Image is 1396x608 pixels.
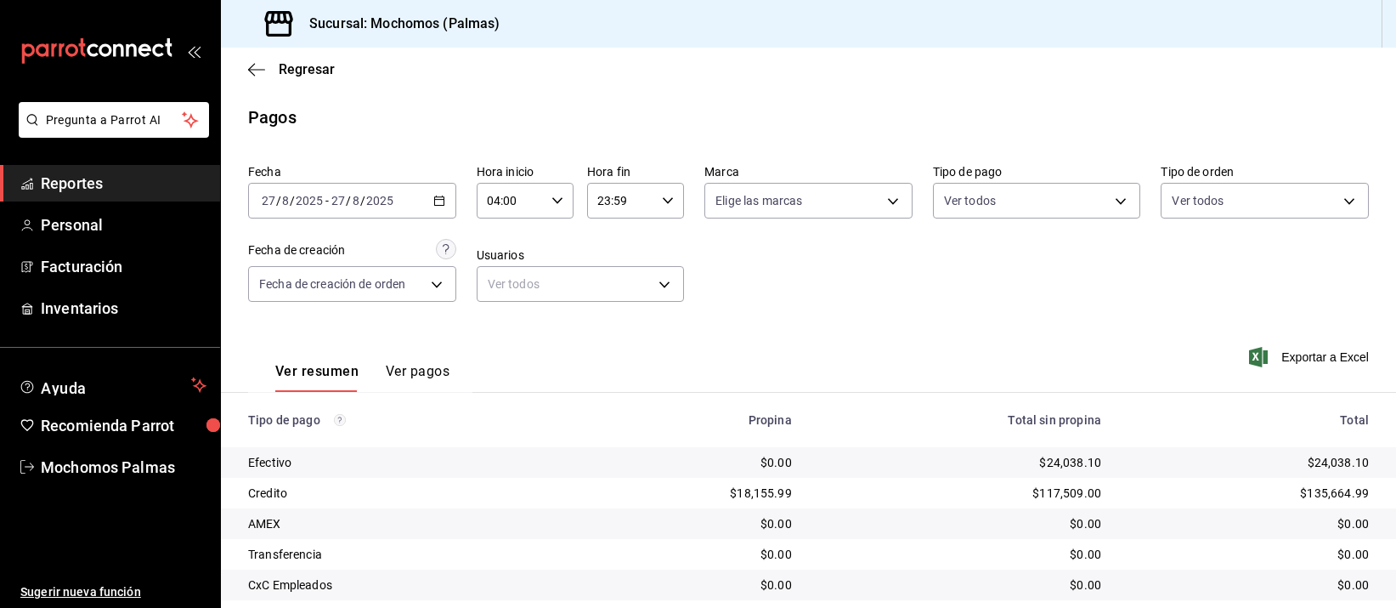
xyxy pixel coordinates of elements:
[41,414,206,437] span: Recomienda Parrot
[295,194,324,207] input: ----
[365,194,394,207] input: ----
[591,454,792,471] div: $0.00
[41,255,206,278] span: Facturación
[1128,515,1369,532] div: $0.00
[1128,485,1369,502] div: $135,664.99
[248,515,563,532] div: AMEX
[346,194,351,207] span: /
[944,192,996,209] span: Ver todos
[325,194,329,207] span: -
[1128,546,1369,563] div: $0.00
[591,413,792,427] div: Propina
[296,14,500,34] h3: Sucursal: Mochomos (Palmas)
[248,241,345,259] div: Fecha de creación
[248,166,456,178] label: Fecha
[477,249,685,261] label: Usuarios
[248,546,563,563] div: Transferencia
[248,577,563,594] div: CxC Empleados
[187,44,201,58] button: open_drawer_menu
[248,105,297,130] div: Pagos
[360,194,365,207] span: /
[41,375,184,395] span: Ayuda
[275,363,449,392] div: navigation tabs
[41,213,206,236] span: Personal
[591,546,792,563] div: $0.00
[591,485,792,502] div: $18,155.99
[933,166,1141,178] label: Tipo de pago
[591,577,792,594] div: $0.00
[281,194,290,207] input: --
[261,194,276,207] input: --
[386,363,449,392] button: Ver pagos
[819,485,1101,502] div: $117,509.00
[248,454,563,471] div: Efectivo
[1128,413,1369,427] div: Total
[715,192,802,209] span: Elige las marcas
[1161,166,1369,178] label: Tipo de orden
[276,194,281,207] span: /
[290,194,295,207] span: /
[20,583,206,601] span: Sugerir nueva función
[819,546,1101,563] div: $0.00
[279,61,335,77] span: Regresar
[477,266,685,302] div: Ver todos
[591,515,792,532] div: $0.00
[12,123,209,141] a: Pregunta a Parrot AI
[704,166,913,178] label: Marca
[248,61,335,77] button: Regresar
[331,194,346,207] input: --
[1128,577,1369,594] div: $0.00
[334,414,346,426] svg: Los pagos realizados con Pay y otras terminales son montos brutos.
[248,485,563,502] div: Credito
[819,454,1101,471] div: $24,038.10
[275,363,359,392] button: Ver resumen
[819,413,1101,427] div: Total sin propina
[1172,192,1224,209] span: Ver todos
[587,166,684,178] label: Hora fin
[1128,454,1369,471] div: $24,038.10
[259,276,405,293] span: Fecha de creación de orden
[819,515,1101,532] div: $0.00
[1252,347,1369,367] button: Exportar a Excel
[819,577,1101,594] div: $0.00
[41,172,206,195] span: Reportes
[46,111,183,129] span: Pregunta a Parrot AI
[41,297,206,320] span: Inventarios
[352,194,360,207] input: --
[477,166,574,178] label: Hora inicio
[19,102,209,138] button: Pregunta a Parrot AI
[248,413,563,427] div: Tipo de pago
[41,456,206,479] span: Mochomos Palmas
